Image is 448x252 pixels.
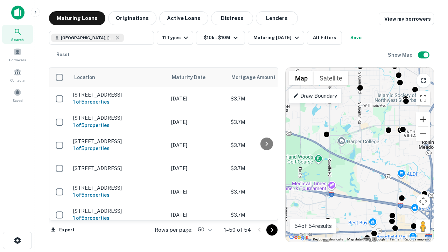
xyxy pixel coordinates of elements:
a: Saved [2,86,33,105]
span: [GEOGRAPHIC_DATA], [GEOGRAPHIC_DATA] [61,35,113,41]
img: Google [287,233,310,242]
a: Contacts [2,65,33,84]
span: Location [74,73,95,82]
button: Zoom in [416,112,430,126]
button: Go to next page [266,224,278,236]
p: [DATE] [171,164,224,172]
a: Open this area in Google Maps (opens a new window) [287,233,310,242]
h6: Show Map [388,51,414,59]
p: Draw Boundary [293,92,337,100]
button: 11 Types [157,31,193,45]
p: 1–50 of 54 [224,226,251,234]
button: Reload search area [416,73,431,88]
button: $10k - $10M [196,31,245,45]
p: [STREET_ADDRESS] [73,165,164,171]
button: Show street map [289,71,314,85]
button: Save your search to get updates of matches that match your search criteria. [345,31,367,45]
th: Mortgage Amount [227,68,304,87]
h6: 1 of 5 properties [73,214,164,222]
p: [DATE] [171,95,224,103]
span: Saved [13,98,23,103]
p: $3.7M [231,141,301,149]
button: Reset [52,48,74,62]
a: View my borrowers [379,13,434,25]
span: Map data ©2025 Google [347,237,385,241]
div: Maturing [DATE] [253,34,301,42]
a: Search [2,25,33,44]
a: Terms (opens in new tab) [390,237,399,241]
button: Originations [108,11,156,25]
h6: 1 of 5 properties [73,121,164,129]
button: Maturing [DATE] [248,31,304,45]
button: Zoom out [416,127,430,141]
th: Location [70,68,168,87]
span: Contacts [10,77,24,83]
button: Distress [211,11,253,25]
button: Show satellite imagery [314,71,348,85]
h6: 1 of 5 properties [73,98,164,106]
span: Mortgage Amount [231,73,285,82]
div: 0 0 [286,68,434,242]
p: [STREET_ADDRESS] [73,115,164,121]
h6: 1 of 5 properties [73,145,164,152]
p: $3.7M [231,188,301,196]
button: Lenders [256,11,298,25]
p: 54 of 54 results [294,222,332,230]
p: $3.7M [231,118,301,126]
a: Borrowers [2,45,33,64]
p: [DATE] [171,188,224,196]
p: $3.7M [231,211,301,219]
button: All Filters [307,31,342,45]
div: 50 [195,225,213,235]
span: Maturity Date [172,73,215,82]
p: [DATE] [171,211,224,219]
h6: 1 of 5 properties [73,191,164,199]
p: [STREET_ADDRESS] [73,185,164,191]
p: $3.7M [231,95,301,103]
p: [STREET_ADDRESS] [73,138,164,145]
p: [STREET_ADDRESS] [73,208,164,214]
p: [DATE] [171,118,224,126]
p: $3.7M [231,164,301,172]
button: Toggle fullscreen view [416,91,430,105]
span: Search [11,37,24,42]
th: Maturity Date [168,68,227,87]
span: Borrowers [9,57,26,63]
p: [DATE] [171,141,224,149]
button: Drag Pegman onto the map to open Street View [416,219,430,233]
p: Rows per page: [155,226,192,234]
button: Keyboard shortcuts [313,237,343,242]
button: Active Loans [159,11,208,25]
button: Export [49,225,76,235]
img: capitalize-icon.png [11,6,24,20]
iframe: Chat Widget [413,174,448,207]
a: Report a map error [404,237,432,241]
button: Maturing Loans [49,11,105,25]
p: [STREET_ADDRESS] [73,92,164,98]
